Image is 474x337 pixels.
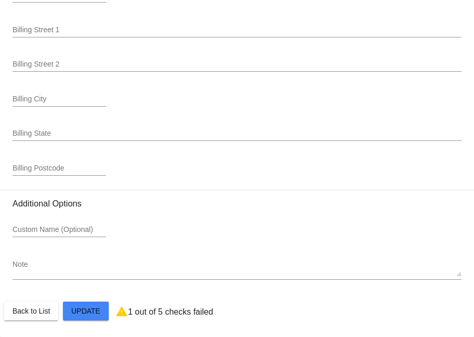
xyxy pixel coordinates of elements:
[12,164,106,173] input: Billing Postcode
[12,26,462,34] input: Billing Street 1
[116,305,128,318] mat-icon: warning
[128,307,213,317] p: 1 out of 5 checks failed
[12,129,462,138] input: Billing State
[12,226,106,234] input: Custom Name (Optional)
[63,302,109,320] button: Update
[4,302,58,320] button: Back to List
[12,199,462,209] h3: Additional Options
[12,307,50,315] span: Back to List
[71,307,100,315] span: Update
[12,60,462,69] input: Billing Street 2
[12,95,106,103] input: Billing City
